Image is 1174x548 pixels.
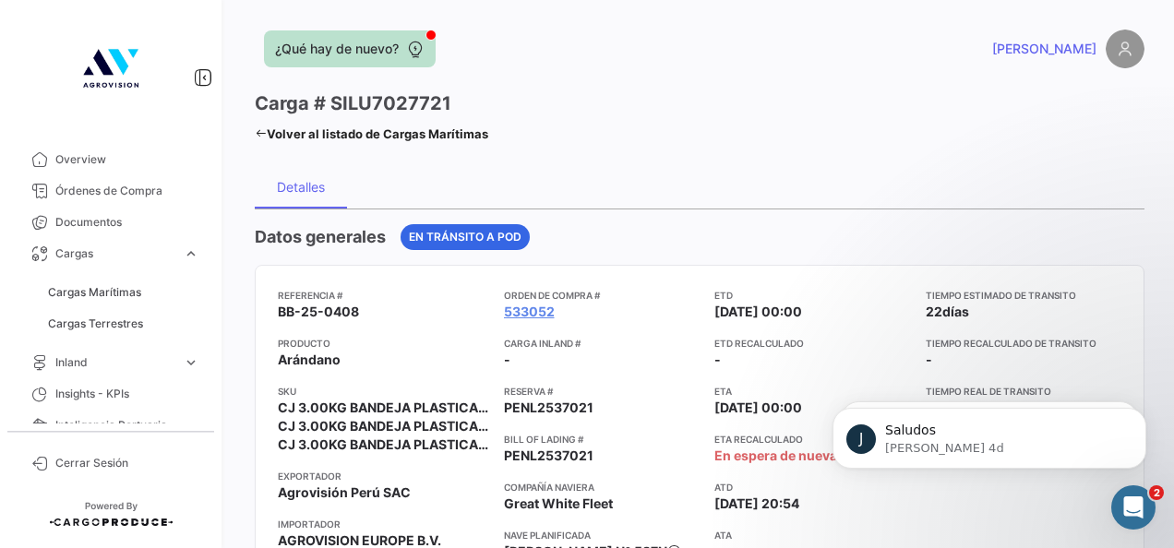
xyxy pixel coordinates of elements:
[324,7,357,41] div: Cerrar
[21,133,58,170] div: Profile image for Juan
[264,30,436,67] button: ¿Qué hay de nuevo?
[278,351,341,369] span: Arándano
[278,336,489,351] app-card-info-title: Producto
[504,528,701,542] app-card-info-title: Nave planificada
[992,40,1096,58] span: [PERSON_NAME]
[66,66,123,80] span: Saludos
[714,288,911,303] app-card-info-title: ETD
[714,528,911,542] app-card-info-title: ATA
[66,151,173,171] div: [PERSON_NAME]
[926,304,942,319] span: 22
[176,83,237,102] div: • Hace 4d
[1111,485,1156,530] iframe: Intercom live chat
[15,207,207,238] a: Documentos
[714,399,802,417] span: [DATE] 00:00
[139,8,234,40] h1: Mensajes
[504,384,701,399] app-card-info-title: Reserva #
[714,494,799,513] span: [DATE] 20:54
[805,369,1174,498] iframe: Intercom notifications mensaje
[55,386,199,402] span: Insights - KPIs
[55,245,175,262] span: Cargas
[714,432,911,447] app-card-info-title: ETA Recalculado
[15,144,207,175] a: Overview
[41,310,207,338] a: Cargas Terrestres
[21,65,58,101] div: Profile image for Juan
[55,455,199,471] span: Cerrar Sesión
[504,480,701,494] app-card-info-title: Compañía naviera
[504,494,613,513] span: Great White Fleet
[278,517,489,531] app-card-info-title: Importador
[714,447,865,465] span: En espera de nueva ETA
[176,151,237,171] div: • Hace 4d
[278,483,411,502] span: Agrovisión Perú SAC
[55,183,199,199] span: Órdenes de Compra
[926,288,1122,303] app-card-info-title: Tiempo estimado de transito
[255,121,488,147] a: Volver al listado de Cargas Marítimas
[55,151,199,168] span: Overview
[75,424,109,437] span: Inicio
[714,480,911,494] app-card-info-title: ATD
[183,245,199,262] span: expand_more
[926,336,1122,351] app-card-info-title: Tiempo recalculado de transito
[504,351,510,369] span: -
[278,435,489,454] span: CJ 3.00KG BANDEJA PLASTICA BULK - SEKOYA BEAUTY - +20 MM
[1149,485,1164,500] span: 2
[278,469,489,483] app-card-info-title: Exportador
[278,303,359,321] span: BB-25-0408
[275,40,399,58] span: ¿Qué hay de nuevo?
[714,303,802,321] span: [DATE] 00:00
[255,90,451,116] h3: Carga # SILU7027721
[504,303,555,321] a: 533052
[15,378,207,410] a: Insights - KPIs
[409,229,521,245] span: En tránsito a POD
[78,289,292,326] button: Envíanos un mensaje
[714,336,911,351] app-card-info-title: ETD Recalculado
[942,304,969,319] span: días
[504,288,701,303] app-card-info-title: Orden de Compra #
[185,378,369,452] button: Mensajes
[66,134,178,149] span: Muchas gracias
[926,351,932,367] span: -
[66,83,173,102] div: [PERSON_NAME]
[504,447,593,465] span: PENL2537021
[278,288,489,303] app-card-info-title: Referencia #
[277,179,325,195] div: Detalles
[41,279,207,306] a: Cargas Marítimas
[278,399,489,417] span: CJ 3.00KG BANDEJA PLASTICA BULK - SEKOYA POP - +18 MM
[65,22,157,114] img: 4b7f8542-3a82-4138-a362-aafd166d3a59.jpg
[15,175,207,207] a: Órdenes de Compra
[48,316,143,332] span: Cargas Terrestres
[1106,30,1144,68] img: placeholder-user.png
[504,432,701,447] app-card-info-title: Bill of Lading #
[15,410,207,441] a: Inteligencia Portuaria
[278,417,489,435] span: CJ 3.00KG BANDEJA PLASTICA BULK - SEKOYA BEAUTY - +18 MM
[504,336,701,351] app-card-info-title: Carga inland #
[255,224,386,250] h4: Datos generales
[278,384,489,399] app-card-info-title: SKU
[504,399,593,417] span: PENL2537021
[55,417,199,434] span: Inteligencia Portuaria
[243,424,311,437] span: Mensajes
[714,384,911,399] app-card-info-title: ETA
[55,354,175,371] span: Inland
[714,351,721,367] span: -
[183,354,199,371] span: expand_more
[48,284,141,301] span: Cargas Marítimas
[55,214,199,231] span: Documentos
